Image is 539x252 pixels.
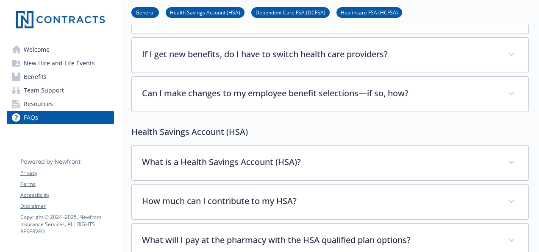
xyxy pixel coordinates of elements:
[251,8,330,16] a: Dependent Care FSA (DCFSA)
[132,185,528,219] div: How much can I contribute to my HSA?
[20,202,114,210] a: Disclaimer
[7,97,114,111] a: Resources
[20,169,114,177] a: Privacy
[24,111,38,124] span: FAQs
[142,195,498,207] p: How much can I contribute to my HSA?
[20,213,114,235] p: Copyright © 2024 - 2025 , Newfront Insurance Services, ALL RIGHTS RESERVED
[24,97,53,111] span: Resources
[131,8,159,16] a: General
[7,111,114,124] a: FAQs
[132,146,528,180] div: What is a Health Savings Account (HSA)?
[7,84,114,97] a: Team Support
[132,38,528,73] div: If I get new benefits, do I have to switch health care providers?
[24,70,47,84] span: Benefits
[142,234,498,246] p: What will I pay at the pharmacy with the HSA qualified plan options?
[132,77,528,112] div: Can I make changes to my employee benefit selections—if so, how?
[336,8,402,16] a: Healthcare FSA (HCFSA)
[20,180,114,188] a: Terms
[24,56,95,70] span: New Hire and Life Events
[24,84,64,97] span: Team Support
[7,56,114,70] a: New Hire and Life Events
[142,87,498,100] p: Can I make changes to my employee benefit selections—if so, how?
[142,156,498,168] p: What is a Health Savings Account (HSA)?
[20,191,114,199] a: Accessibility
[7,43,114,56] a: Welcome
[7,70,114,84] a: Benefits
[142,48,498,61] p: If I get new benefits, do I have to switch health care providers?
[131,126,529,138] p: Health Savings Account (HSA)
[24,43,50,56] span: Welcome
[166,8,244,16] a: Health Savings Account (HSA)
